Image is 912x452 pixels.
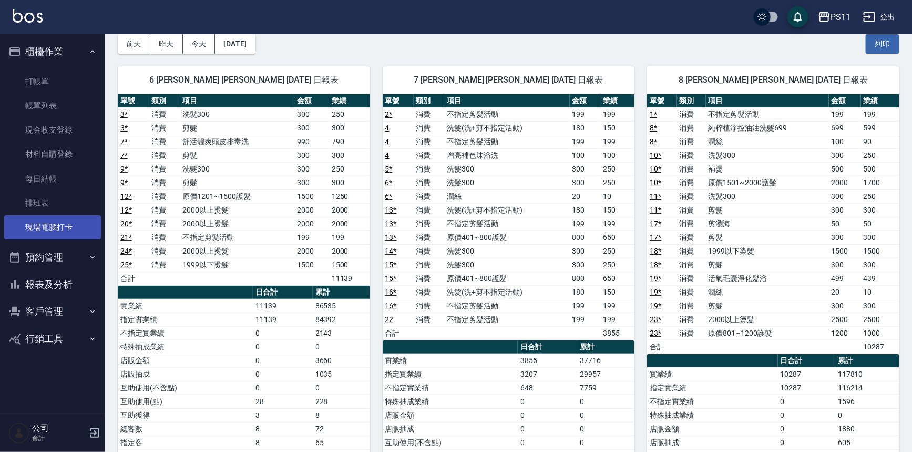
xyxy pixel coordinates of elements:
td: 10287 [861,340,899,354]
td: 300 [829,230,861,244]
td: 1500 [294,189,329,203]
img: Person [8,423,29,444]
td: 3 [253,408,312,422]
td: 300 [861,230,899,244]
td: 1500 [329,258,370,272]
td: 800 [570,230,601,244]
td: 199 [600,107,634,121]
td: 消費 [414,189,445,203]
table: a dense table [647,94,899,354]
td: 3855 [518,354,577,367]
td: 消費 [677,107,706,121]
td: 37716 [577,354,634,367]
button: 行銷工具 [4,325,101,353]
th: 項目 [444,94,569,108]
td: 150 [600,285,634,299]
td: 不指定剪髮活動 [444,135,569,148]
td: 250 [600,176,634,189]
td: 2000以上燙髮 [180,217,295,230]
td: 純粹植淨控油油洗髮699 [706,121,829,135]
td: 2500 [861,313,899,326]
td: 300 [570,162,601,176]
td: 不指定剪髮活動 [444,313,569,326]
td: 剪髮 [706,258,829,272]
td: 洗髮300 [444,162,569,176]
td: 1250 [329,189,370,203]
button: [DATE] [215,34,255,54]
td: 199 [294,230,329,244]
td: 1700 [861,176,899,189]
td: 300 [570,244,601,258]
td: 消費 [677,244,706,258]
td: 86535 [313,299,370,313]
td: 300 [861,203,899,217]
td: 10 [861,285,899,299]
a: 打帳單 [4,69,101,94]
td: 2000 [294,203,329,217]
td: 消費 [149,258,180,272]
td: 實業績 [118,299,253,313]
td: 0 [577,395,634,408]
td: 2000 [329,244,370,258]
td: 不指定剪髮活動 [444,107,569,121]
td: 11139 [253,313,312,326]
td: 消費 [414,203,445,217]
td: 199 [600,135,634,148]
th: 日合計 [518,340,577,354]
td: 剪髮 [180,148,295,162]
td: 10287 [778,381,836,395]
th: 類別 [677,94,706,108]
td: 1200 [829,326,861,340]
td: 合計 [118,272,149,285]
td: 100 [570,148,601,162]
td: 50 [861,217,899,230]
td: 0 [835,408,899,422]
td: 100 [829,135,861,148]
td: 洗髮300 [444,244,569,258]
td: 300 [329,176,370,189]
td: 原價801~1200護髮 [706,326,829,340]
td: 洗髮300 [444,258,569,272]
td: 199 [600,217,634,230]
td: 20 [570,189,601,203]
td: 消費 [149,203,180,217]
td: 699 [829,121,861,135]
td: 潤絲 [444,189,569,203]
button: 登出 [859,7,899,27]
td: 300 [829,258,861,272]
td: 不指定剪髮活動 [444,299,569,313]
td: 1999以下燙髮 [180,258,295,272]
td: 599 [861,121,899,135]
td: 店販金額 [383,408,518,422]
td: 指定實業績 [383,367,518,381]
td: 消費 [414,230,445,244]
a: 現場電腦打卡 [4,215,101,239]
td: 實業績 [383,354,518,367]
td: 潤絲 [706,285,829,299]
td: 11139 [253,299,312,313]
td: 10287 [778,367,836,381]
div: PS11 [831,11,850,24]
td: 7759 [577,381,634,395]
button: PS11 [814,6,855,28]
td: 消費 [677,326,706,340]
td: 洗髮300 [706,148,829,162]
th: 項目 [706,94,829,108]
td: 消費 [677,203,706,217]
td: 消費 [414,176,445,189]
td: 實業績 [647,367,777,381]
td: 0 [253,340,312,354]
td: 50 [829,217,861,230]
img: Logo [13,9,43,23]
td: 2000 [329,217,370,230]
td: 10 [600,189,634,203]
th: 單號 [383,94,414,108]
th: 單號 [118,94,149,108]
td: 8 [313,408,370,422]
table: a dense table [118,94,370,286]
td: 消費 [414,217,445,230]
span: 8 [PERSON_NAME] [PERSON_NAME] [DATE] 日報表 [660,75,887,85]
td: 特殊抽成業績 [383,395,518,408]
td: 250 [861,148,899,162]
th: 業績 [861,94,899,108]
